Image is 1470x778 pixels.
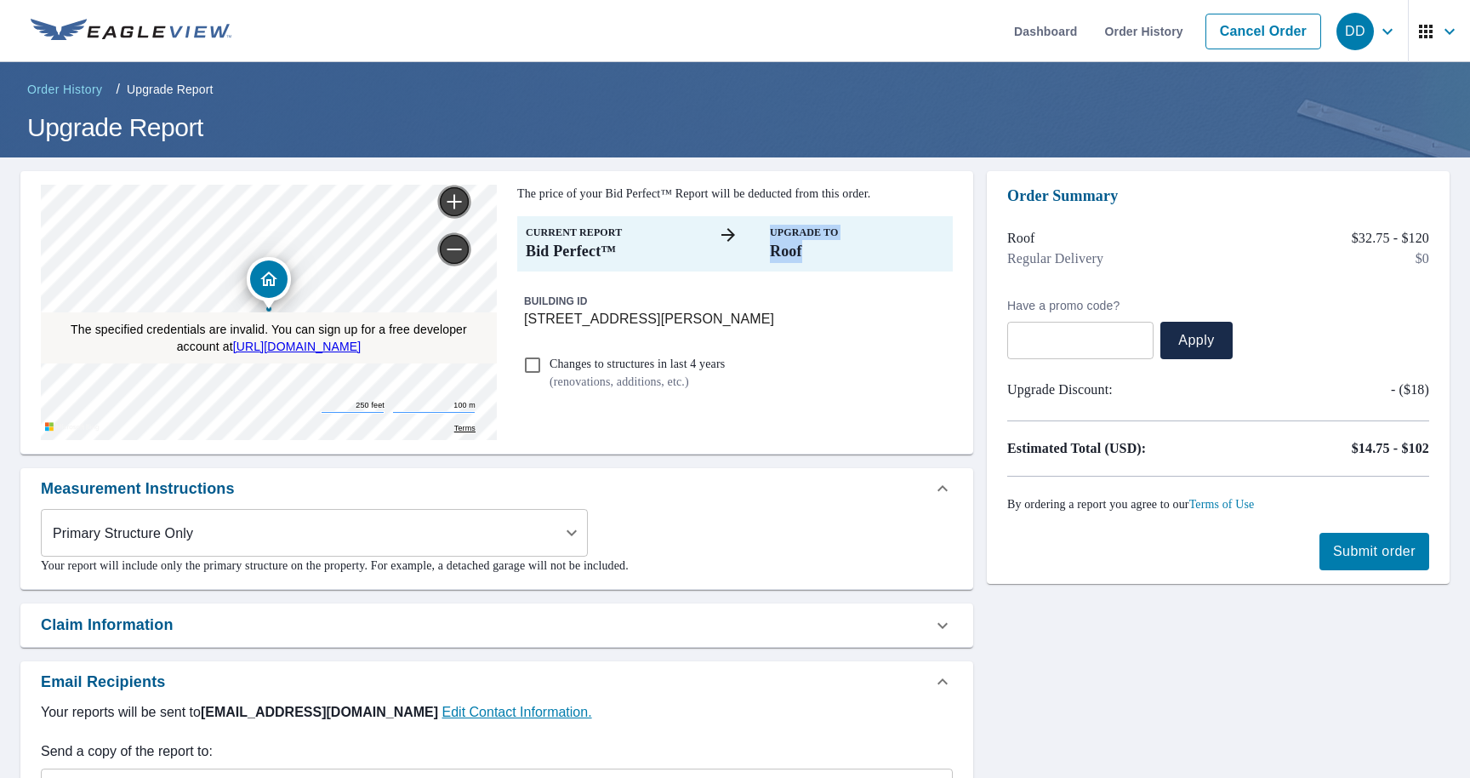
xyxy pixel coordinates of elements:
[524,295,588,307] p: BUILDING ID
[20,76,109,103] a: Order History
[1007,228,1035,249] p: Roof
[41,509,588,557] div: Primary Structure Only
[526,240,700,263] p: Bid Perfect™
[41,312,497,363] div: The specified credentials are invalid. You can sign up for a free developer account at
[1205,14,1321,49] a: Cancel Order
[1160,322,1233,359] button: Apply
[41,312,497,363] div: The specified credentials are invalid. You can sign up for a free developer account at http://www...
[116,79,120,100] li: /
[41,478,235,501] div: Measurement Instructions
[442,705,592,719] a: EditContactInfo
[437,185,471,219] a: Current Level 17, Zoom In
[437,232,471,266] a: Current Level 17, Zoom Out
[1391,380,1429,400] p: - ($18)
[1174,331,1219,350] span: Apply
[247,257,291,310] div: Dropped pin, building 1, Residential property, 725 Sandmeyer St San Antonio, TX 78208
[1416,249,1429,269] p: $0
[1007,497,1429,512] p: By ordering a report you agree to our
[454,423,476,434] a: Terms
[20,468,973,509] div: Measurement Instructions
[41,614,174,637] div: Claim Information
[20,110,1450,145] h1: Upgrade Report
[770,225,944,240] p: Upgrade To
[1352,438,1429,459] p: $14.75 - $102
[1007,438,1218,459] p: Estimated Total (USD):
[1189,498,1255,511] a: Terms of Use
[27,81,102,98] span: Order History
[41,741,953,762] label: Send a copy of the report to:
[1333,542,1416,561] span: Submit order
[20,661,973,702] div: Email Recipients
[1352,228,1429,249] p: $32.75 - $120
[201,705,442,719] b: [EMAIL_ADDRESS][DOMAIN_NAME]
[524,309,946,329] p: [STREET_ADDRESS][PERSON_NAME]
[31,19,231,44] img: EV Logo
[41,671,165,694] div: Email Recipients
[1007,298,1154,313] label: Have a promo code?
[1007,249,1103,269] p: Regular Delivery
[127,81,213,98] p: Upgrade Report
[1007,380,1218,400] p: Upgrade Discount:
[41,702,953,723] label: Your reports will be sent to
[526,225,700,240] p: Current Report
[20,76,1450,103] nav: breadcrumb
[20,604,973,647] div: Claim Information
[1007,185,1429,208] p: Order Summary
[550,355,725,373] p: Changes to structures in last 4 years
[550,373,725,391] p: ( renovations, additions, etc. )
[517,185,953,203] p: The price of your Bid Perfect™ Report will be deducted from this order.
[1336,13,1374,50] div: DD
[1319,533,1429,570] button: Submit order
[233,340,362,353] a: [URL][DOMAIN_NAME]
[770,240,944,263] p: Roof
[41,557,953,575] p: Your report will include only the primary structure on the property. For example, a detached gara...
